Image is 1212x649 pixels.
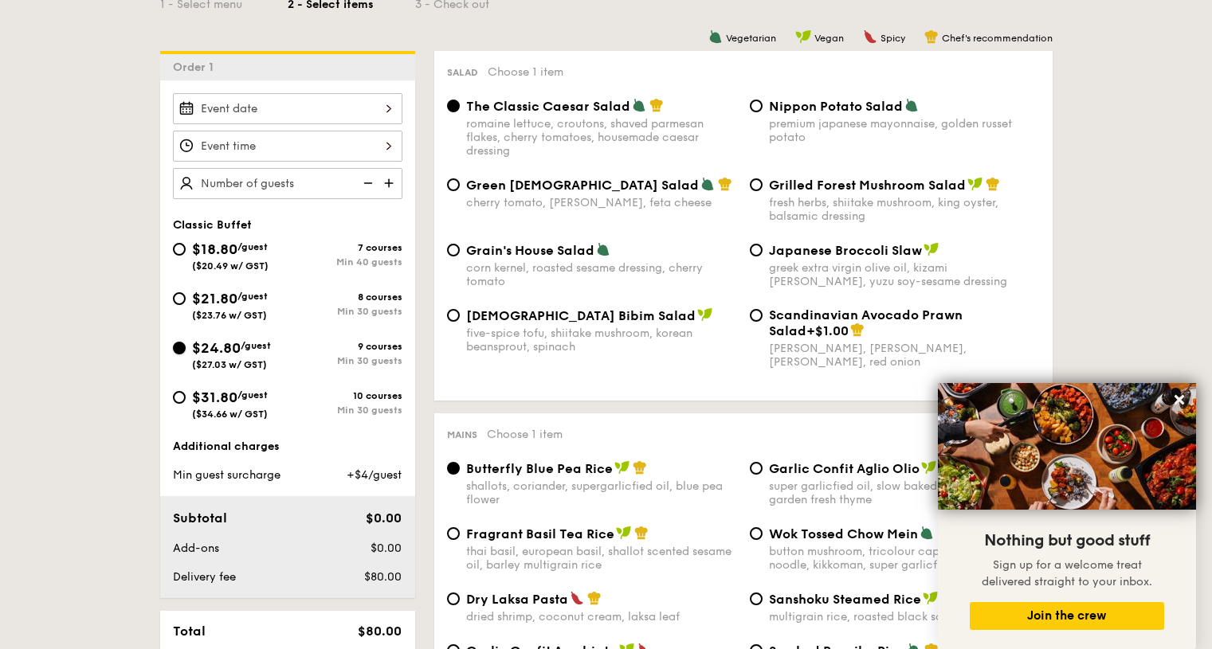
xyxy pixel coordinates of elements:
img: icon-vegan.f8ff3823.svg [967,177,983,191]
div: Min 30 guests [288,355,402,366]
span: $24.80 [192,339,241,357]
span: Nothing but good stuff [984,531,1150,550]
div: romaine lettuce, croutons, shaved parmesan flakes, cherry tomatoes, housemade caesar dressing [466,117,737,158]
input: Scandinavian Avocado Prawn Salad+$1.00[PERSON_NAME], [PERSON_NAME], [PERSON_NAME], red onion [750,309,763,322]
img: icon-chef-hat.a58ddaea.svg [718,177,732,191]
img: icon-add.58712e84.svg [379,168,402,198]
span: Delivery fee [173,570,236,584]
span: Add-ons [173,541,219,555]
img: icon-chef-hat.a58ddaea.svg [633,460,647,475]
input: The Classic Caesar Saladromaine lettuce, croutons, shaved parmesan flakes, cherry tomatoes, house... [447,100,460,112]
input: Wok Tossed Chow Meinbutton mushroom, tricolour capsicum, cripsy egg noodle, kikkoman, super garli... [750,527,763,540]
div: Min 30 guests [288,405,402,416]
span: /guest [241,340,271,351]
span: Salad [447,67,478,78]
input: Fragrant Basil Tea Ricethai basil, european basil, shallot scented sesame oil, barley multigrain ... [447,527,460,540]
span: Choose 1 item [488,65,563,79]
div: multigrain rice, roasted black soybean [769,610,1040,624]
span: $80.00 [358,624,402,639]
input: Green [DEMOGRAPHIC_DATA] Saladcherry tomato, [PERSON_NAME], feta cheese [447,178,460,191]
span: Grilled Forest Mushroom Salad [769,178,966,193]
span: Subtotal [173,510,227,526]
img: icon-vegan.f8ff3823.svg [924,242,939,256]
img: icon-vegan.f8ff3823.svg [923,591,939,605]
span: Vegetarian [726,33,776,44]
span: +$4/guest [347,468,402,482]
span: Grain's House Salad [466,243,594,258]
div: thai basil, european basil, shallot scented sesame oil, barley multigrain rice [466,545,737,572]
img: icon-spicy.37a8142b.svg [863,29,877,44]
span: ($34.66 w/ GST) [192,409,268,420]
img: icon-vegetarian.fe4039eb.svg [920,526,934,540]
img: icon-vegetarian.fe4039eb.svg [904,98,919,112]
img: icon-chef-hat.a58ddaea.svg [986,177,1000,191]
span: Butterfly Blue Pea Rice [466,461,613,476]
input: Garlic Confit Aglio Oliosuper garlicfied oil, slow baked cherry tomatoes, garden fresh thyme [750,462,763,475]
span: Mains [447,429,477,440]
span: Total [173,624,206,639]
span: Choose 1 item [487,428,563,441]
div: five-spice tofu, shiitake mushroom, korean beansprout, spinach [466,326,737,354]
span: Scandinavian Avocado Prawn Salad [769,307,963,338]
img: icon-chef-hat.a58ddaea.svg [649,98,664,112]
img: icon-vegetarian.fe4039eb.svg [700,177,715,191]
img: icon-vegetarian.fe4039eb.svg [708,29,723,44]
input: $24.80/guest($27.03 w/ GST)9 coursesMin 30 guests [173,342,186,354]
span: Order 1 [173,61,220,74]
img: icon-vegan.f8ff3823.svg [614,460,630,475]
img: icon-vegetarian.fe4039eb.svg [596,242,610,256]
div: [PERSON_NAME], [PERSON_NAME], [PERSON_NAME], red onion [769,342,1040,369]
div: Min 40 guests [288,256,402,268]
input: Butterfly Blue Pea Riceshallots, coriander, supergarlicfied oil, blue pea flower [447,462,460,475]
span: +$1.00 [806,323,849,338]
span: $0.00 [366,510,402,526]
div: shallots, coriander, supergarlicfied oil, blue pea flower [466,479,737,506]
span: Classic Buffet [173,218,252,232]
span: ($23.76 w/ GST) [192,310,267,321]
input: $21.80/guest($23.76 w/ GST)8 coursesMin 30 guests [173,292,186,305]
span: Nippon Potato Salad [769,99,903,114]
img: icon-reduce.1d2dbef1.svg [355,168,379,198]
span: Min guest surcharge [173,468,280,482]
div: button mushroom, tricolour capsicum, cripsy egg noodle, kikkoman, super garlicfied oil [769,545,1040,572]
img: icon-vegan.f8ff3823.svg [697,307,713,322]
button: Close [1167,387,1192,412]
span: $18.80 [192,240,237,258]
img: icon-chef-hat.a58ddaea.svg [924,29,939,44]
img: icon-spicy.37a8142b.svg [570,591,584,605]
span: Garlic Confit Aglio Olio [769,461,920,476]
span: Dry Laksa Pasta [466,592,568,607]
div: cherry tomato, [PERSON_NAME], feta cheese [466,196,737,209]
input: Nippon Potato Saladpremium japanese mayonnaise, golden russet potato [750,100,763,112]
span: $21.80 [192,290,237,307]
span: /guest [237,241,268,252]
span: $80.00 [364,570,402,584]
span: ($27.03 w/ GST) [192,359,267,370]
span: [DEMOGRAPHIC_DATA] Bibim Salad [466,308,696,323]
div: Additional charges [173,439,402,455]
input: Event date [173,93,402,124]
span: Sign up for a welcome treat delivered straight to your inbox. [982,558,1152,588]
div: 9 courses [288,341,402,352]
div: 10 courses [288,390,402,401]
input: [DEMOGRAPHIC_DATA] Bibim Saladfive-spice tofu, shiitake mushroom, korean beansprout, spinach [447,309,460,322]
img: icon-vegan.f8ff3823.svg [616,526,632,540]
span: /guest [237,291,268,302]
span: Fragrant Basil Tea Rice [466,526,614,541]
div: greek extra virgin olive oil, kizami [PERSON_NAME], yuzu soy-sesame dressing [769,261,1040,288]
button: Join the crew [970,602,1164,630]
input: $31.80/guest($34.66 w/ GST)10 coursesMin 30 guests [173,391,186,404]
span: Sanshoku Steamed Rice [769,592,921,607]
span: $31.80 [192,389,237,406]
input: Dry Laksa Pastadried shrimp, coconut cream, laksa leaf [447,592,460,605]
img: DSC07876-Edit02-Large.jpeg [938,383,1196,510]
input: Grain's House Saladcorn kernel, roasted sesame dressing, cherry tomato [447,244,460,256]
input: Grilled Forest Mushroom Saladfresh herbs, shiitake mushroom, king oyster, balsamic dressing [750,178,763,191]
input: Number of guests [173,168,402,199]
input: Japanese Broccoli Slawgreek extra virgin olive oil, kizami [PERSON_NAME], yuzu soy-sesame dressing [750,244,763,256]
img: icon-chef-hat.a58ddaea.svg [587,591,602,605]
span: Spicy [881,33,905,44]
input: Sanshoku Steamed Ricemultigrain rice, roasted black soybean [750,592,763,605]
div: 7 courses [288,242,402,253]
img: icon-chef-hat.a58ddaea.svg [850,323,865,337]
